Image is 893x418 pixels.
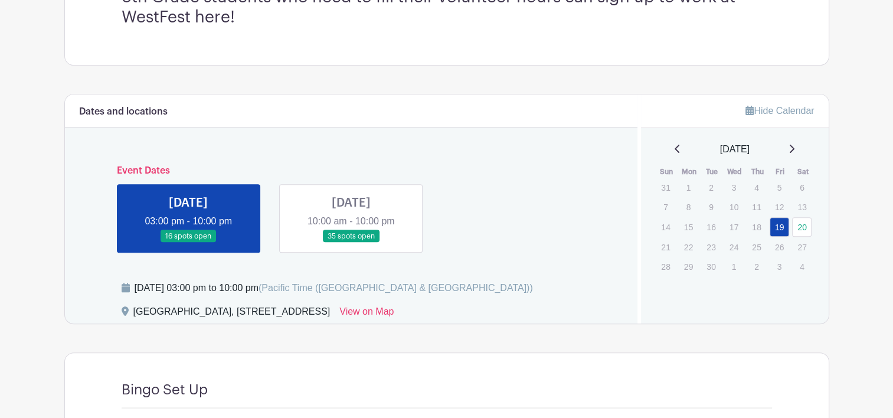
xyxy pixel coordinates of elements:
[656,178,675,197] p: 31
[792,238,812,256] p: 27
[720,142,750,156] span: [DATE]
[678,166,701,178] th: Mon
[724,218,744,236] p: 17
[679,198,698,216] p: 8
[701,178,721,197] p: 2
[135,281,533,295] div: [DATE] 03:00 pm to 10:00 pm
[701,238,721,256] p: 23
[792,257,812,276] p: 4
[724,198,744,216] p: 10
[791,166,815,178] th: Sat
[679,218,698,236] p: 15
[701,198,721,216] p: 9
[770,198,789,216] p: 12
[770,178,789,197] p: 5
[792,198,812,216] p: 13
[656,238,675,256] p: 21
[724,238,744,256] p: 24
[747,257,766,276] p: 2
[747,178,766,197] p: 4
[107,165,596,177] h6: Event Dates
[122,381,208,399] h4: Bingo Set Up
[745,106,814,116] a: Hide Calendar
[770,238,789,256] p: 26
[655,166,678,178] th: Sun
[79,106,168,117] h6: Dates and locations
[724,257,744,276] p: 1
[770,257,789,276] p: 3
[747,218,766,236] p: 18
[724,178,744,197] p: 3
[259,283,533,293] span: (Pacific Time ([GEOGRAPHIC_DATA] & [GEOGRAPHIC_DATA]))
[769,166,792,178] th: Fri
[656,218,675,236] p: 14
[701,257,721,276] p: 30
[724,166,747,178] th: Wed
[701,166,724,178] th: Tue
[679,238,698,256] p: 22
[339,305,394,324] a: View on Map
[792,178,812,197] p: 6
[747,238,766,256] p: 25
[701,218,721,236] p: 16
[792,217,812,237] a: 20
[656,198,675,216] p: 7
[746,166,769,178] th: Thu
[679,257,698,276] p: 29
[656,257,675,276] p: 28
[747,198,766,216] p: 11
[770,217,789,237] a: 19
[679,178,698,197] p: 1
[133,305,331,324] div: [GEOGRAPHIC_DATA], [STREET_ADDRESS]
